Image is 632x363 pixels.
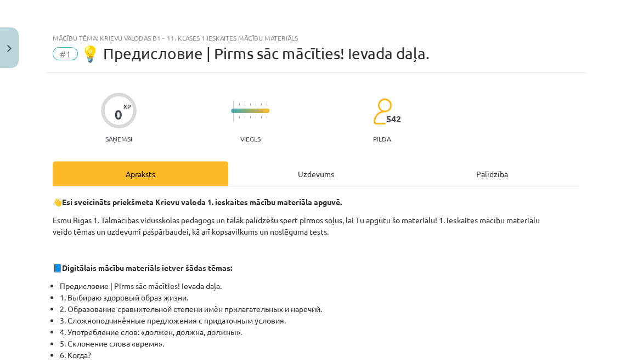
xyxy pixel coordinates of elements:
span: 542 [386,114,401,124]
p: pilda [373,135,391,143]
li: 5. Склонение слова «время». [60,338,579,349]
strong: Digitālais mācību materiāls ietver šādas tēmas: [62,263,232,273]
span: #1 [53,47,78,60]
p: 📘 [53,262,579,274]
img: students-c634bb4e5e11cddfef0936a35e636f08e4e9abd3cc4e673bd6f9a4125e45ecb1.svg [373,98,392,125]
img: icon-short-line-57e1e144782c952c97e751825c79c345078a6d821885a25fce030b3d8c18986b.svg [244,103,245,106]
img: icon-long-line-d9ea69661e0d244f92f715978eff75569469978d946b2353a9bb055b3ed8787d.svg [233,100,234,122]
div: Apraksts [53,161,228,186]
img: icon-short-line-57e1e144782c952c97e751825c79c345078a6d821885a25fce030b3d8c18986b.svg [266,116,267,118]
img: icon-short-line-57e1e144782c952c97e751825c79c345078a6d821885a25fce030b3d8c18986b.svg [239,103,240,106]
li: 4. Употребление слов: «должен, должна, должны». [60,326,579,338]
div: 0 [115,107,122,122]
img: icon-close-lesson-0947bae3869378f0d4975bcd49f059093ad1ed9edebbc8119c70593378902aed.svg [7,45,12,52]
div: Uzdevums [228,161,404,186]
div: Mācību tēma: Krievu valodas b1 - 11. klases 1.ieskaites mācību materiāls [53,34,579,42]
img: icon-short-line-57e1e144782c952c97e751825c79c345078a6d821885a25fce030b3d8c18986b.svg [261,116,262,118]
img: icon-short-line-57e1e144782c952c97e751825c79c345078a6d821885a25fce030b3d8c18986b.svg [250,116,251,118]
strong: Esi sveicināts priekšmeta Krievu valoda 1. ieskaites mācību materiāla apguvē. [62,197,342,207]
img: icon-short-line-57e1e144782c952c97e751825c79c345078a6d821885a25fce030b3d8c18986b.svg [255,103,256,106]
div: Palīdzība [404,161,579,186]
p: Saņemsi [101,135,137,143]
img: icon-short-line-57e1e144782c952c97e751825c79c345078a6d821885a25fce030b3d8c18986b.svg [244,116,245,118]
img: icon-short-line-57e1e144782c952c97e751825c79c345078a6d821885a25fce030b3d8c18986b.svg [255,116,256,118]
p: Esmu Rīgas 1. Tālmācības vidusskolas pedagogs un tālāk palīdzēšu spert pirmos soļus, lai Tu apgūt... [53,214,579,237]
p: Viegls [240,135,261,143]
span: 💡 Предисловие | Pirms sāc mācīties! Ievada daļa. [81,44,430,63]
p: 👋 [53,196,579,208]
img: icon-short-line-57e1e144782c952c97e751825c79c345078a6d821885a25fce030b3d8c18986b.svg [239,116,240,118]
li: 6. Когда? [60,349,579,361]
img: icon-short-line-57e1e144782c952c97e751825c79c345078a6d821885a25fce030b3d8c18986b.svg [266,103,267,106]
img: icon-short-line-57e1e144782c952c97e751825c79c345078a6d821885a25fce030b3d8c18986b.svg [250,103,251,106]
li: 1. Выбираю здоровый образ жизни. [60,292,579,303]
img: icon-short-line-57e1e144782c952c97e751825c79c345078a6d821885a25fce030b3d8c18986b.svg [261,103,262,106]
span: XP [123,103,131,109]
li: Предисловие | Pirms sāc mācīties! Ievada daļa. [60,280,579,292]
li: 3. Сложноподчинённые предложения с придаточным условия. [60,315,579,326]
li: 2. Образование сравнительной степени имён прилагательных и наречий. [60,303,579,315]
